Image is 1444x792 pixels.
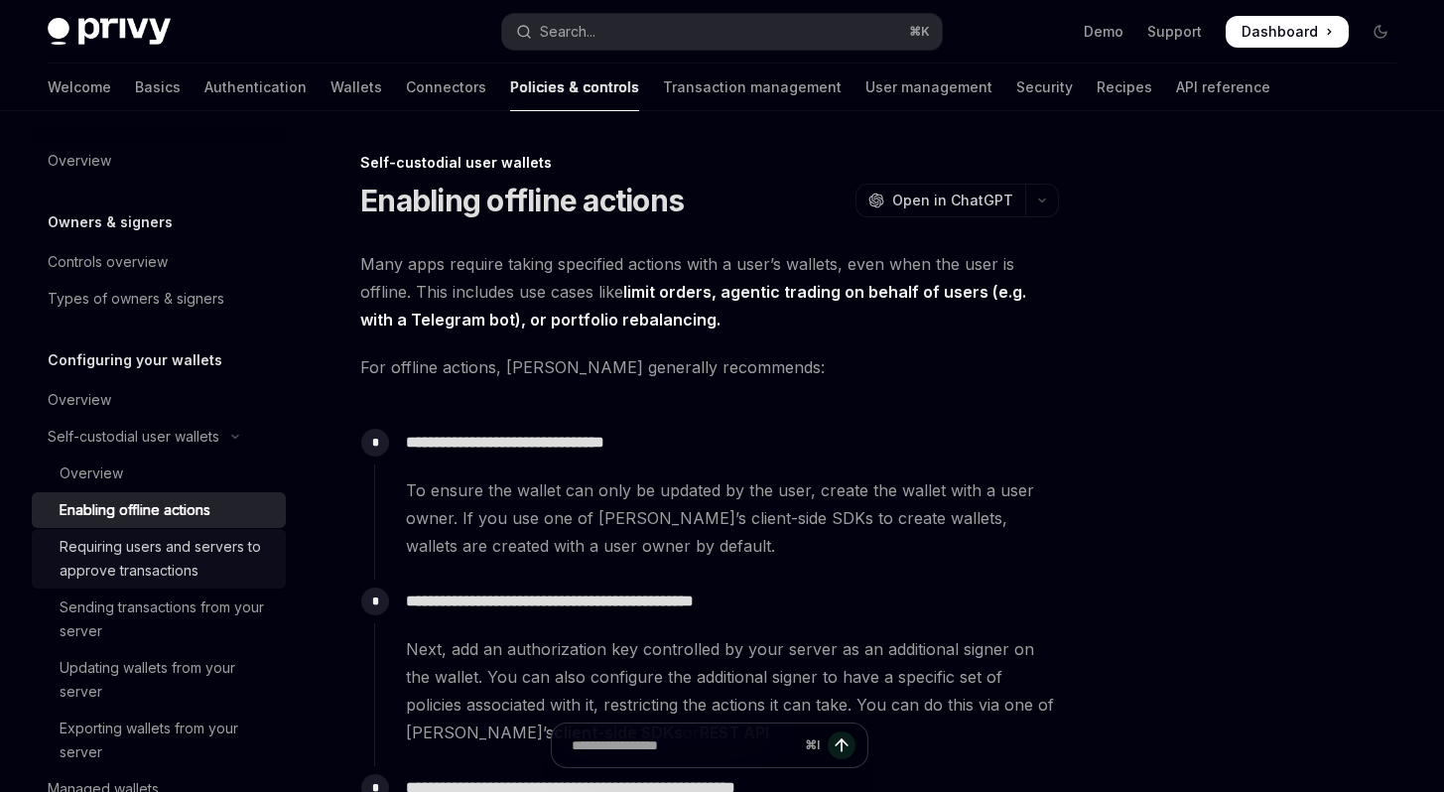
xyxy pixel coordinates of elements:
a: API reference [1176,64,1270,111]
div: Self-custodial user wallets [360,153,1059,173]
div: Self-custodial user wallets [48,425,219,449]
div: Overview [48,149,111,173]
button: Open search [502,14,941,50]
span: Next, add an authorization key controlled by your server as an additional signer on the wallet. Y... [406,635,1058,746]
a: Support [1147,22,1202,42]
h5: Configuring your wallets [48,348,222,372]
h1: Enabling offline actions [360,183,684,218]
div: Enabling offline actions [60,498,210,522]
a: Controls overview [32,244,286,280]
a: Enabling offline actions [32,492,286,528]
div: Overview [60,462,123,485]
a: Dashboard [1226,16,1349,48]
div: Exporting wallets from your server [60,717,274,764]
a: Basics [135,64,181,111]
a: Demo [1084,22,1123,42]
span: Dashboard [1242,22,1318,42]
button: Open in ChatGPT [855,184,1025,217]
a: Overview [32,456,286,491]
span: Many apps require taking specified actions with a user’s wallets, even when the user is offline. ... [360,250,1059,333]
a: Updating wallets from your server [32,650,286,710]
span: ⌘ K [909,24,930,40]
a: User management [865,64,992,111]
span: To ensure the wallet can only be updated by the user, create the wallet with a user owner. If you... [406,476,1058,560]
img: dark logo [48,18,171,46]
a: Wallets [330,64,382,111]
button: Send message [828,731,855,759]
a: Requiring users and servers to approve transactions [32,529,286,589]
a: Transaction management [663,64,842,111]
strong: limit orders, agentic trading on behalf of users (e.g. with a Telegram bot), or portfolio rebalan... [360,282,1026,330]
a: Authentication [204,64,307,111]
div: Updating wallets from your server [60,656,274,704]
a: Types of owners & signers [32,281,286,317]
a: Overview [32,143,286,179]
a: Sending transactions from your server [32,590,286,649]
button: Toggle dark mode [1365,16,1396,48]
div: Types of owners & signers [48,287,224,311]
a: Exporting wallets from your server [32,711,286,770]
h5: Owners & signers [48,210,173,234]
div: Overview [48,388,111,412]
a: Overview [32,382,286,418]
a: Policies & controls [510,64,639,111]
button: Toggle Self-custodial user wallets section [32,419,286,455]
div: Requiring users and servers to approve transactions [60,535,274,583]
input: Ask a question... [572,724,797,767]
a: Recipes [1097,64,1152,111]
div: Controls overview [48,250,168,274]
span: Open in ChatGPT [892,191,1013,210]
div: Search... [540,20,595,44]
div: Sending transactions from your server [60,595,274,643]
a: Security [1016,64,1073,111]
a: Welcome [48,64,111,111]
span: For offline actions, [PERSON_NAME] generally recommends: [360,353,1059,381]
a: Connectors [406,64,486,111]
